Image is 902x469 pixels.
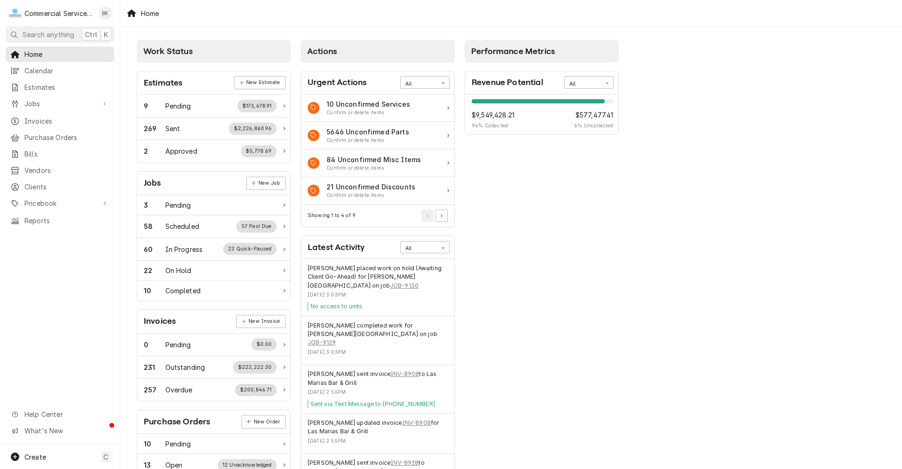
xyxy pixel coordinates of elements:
[144,315,176,328] div: Card Title
[301,177,454,205] a: Action Item
[6,113,114,129] a: Invoices
[137,117,290,140] a: Work Status
[144,124,165,133] div: Work Status Count
[308,264,448,290] div: Event String
[465,71,618,94] div: Card Header
[137,95,290,117] a: Work Status
[301,122,454,149] a: Action Item
[6,213,114,228] a: Reports
[144,200,165,210] div: Work Status Count
[144,77,182,89] div: Card Title
[308,302,448,311] div: Event Message
[327,164,421,172] div: Action Item Suggestion
[308,370,448,408] div: Event Details
[137,281,290,301] a: Work Status
[24,198,95,208] span: Pricebook
[308,438,448,445] div: Event Timestamp
[24,165,109,175] span: Vendors
[144,286,165,296] div: Work Status Count
[8,7,22,20] div: C
[6,47,114,62] a: Home
[241,415,286,428] a: New Order
[103,452,108,462] span: C
[564,76,614,88] div: Card Data Filter Control
[24,66,109,76] span: Calendar
[137,71,291,163] div: Card: Estimates
[308,338,336,347] a: JOB-9129
[6,63,114,78] a: Calendar
[301,316,454,365] div: Event
[24,116,109,126] span: Invoices
[301,94,454,205] div: Card Data
[144,439,165,449] div: Work Status Count
[144,385,165,395] div: Work Status Count
[165,362,205,372] div: Work Status Title
[8,7,22,20] div: Commercial Service Co.'s Avatar
[6,79,114,95] a: Estimates
[165,124,180,133] div: Work Status Title
[574,122,613,130] span: 6 % Uncollected
[234,76,285,89] div: Card Link Button
[421,210,434,222] button: Go to Previous Page
[137,95,290,163] div: Card Data
[137,215,290,238] a: Work Status
[465,63,619,161] div: Card Column Content
[301,94,454,122] a: Action Item
[327,109,410,117] div: Action Item Suggestion
[301,205,454,227] div: Card Footer: Pagination
[308,419,448,436] div: Event String
[137,379,290,401] a: Work Status
[402,419,431,427] a: INV-8908
[137,334,290,401] div: Card Data
[144,415,210,428] div: Card Title
[301,149,454,177] a: Action Item
[301,259,454,316] div: Event
[465,40,619,63] div: Card Column Header
[236,315,285,328] div: Card Link Button
[308,389,448,396] div: Event Timestamp
[308,241,365,254] div: Card Title
[308,264,448,311] div: Event Details
[435,210,448,222] button: Go to Next Page
[137,261,290,281] div: Work Status
[137,434,290,454] a: Work Status
[390,459,419,467] a: INV-8928
[165,439,191,449] div: Work Status Title
[327,182,415,192] div: Action Item Title
[301,40,455,63] div: Card Column Header
[137,71,290,95] div: Card Header
[137,334,290,356] a: Work Status
[246,177,286,190] div: Card Link Button
[569,80,597,88] div: All
[327,137,409,144] div: Action Item Suggestion
[241,145,277,157] div: Work Status Supplemental Data
[229,123,277,135] div: Work Status Supplemental Data
[327,127,409,137] div: Action Item Title
[301,71,454,94] div: Card Header
[327,99,410,109] div: Action Item Title
[137,172,290,195] div: Card Header
[137,238,290,261] a: Work Status
[137,309,291,401] div: Card: Invoices
[6,423,114,438] a: Go to What's New
[6,195,114,211] a: Go to Pricebook
[465,94,618,135] div: Revenue Potential
[165,200,191,210] div: Work Status Title
[574,110,613,130] div: Revenue Potential Collected
[405,245,433,252] div: All
[327,192,415,199] div: Action Item Suggestion
[23,30,74,39] span: Search anything
[400,76,450,88] div: Card Data Filter Control
[574,110,613,120] span: $577,477.41
[223,243,277,255] div: Work Status Supplemental Data
[144,266,165,275] div: Work Status Count
[165,244,203,254] div: Work Status Title
[24,409,109,419] span: Help Center
[233,361,277,373] div: Work Status Supplemental Data
[6,146,114,162] a: Bills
